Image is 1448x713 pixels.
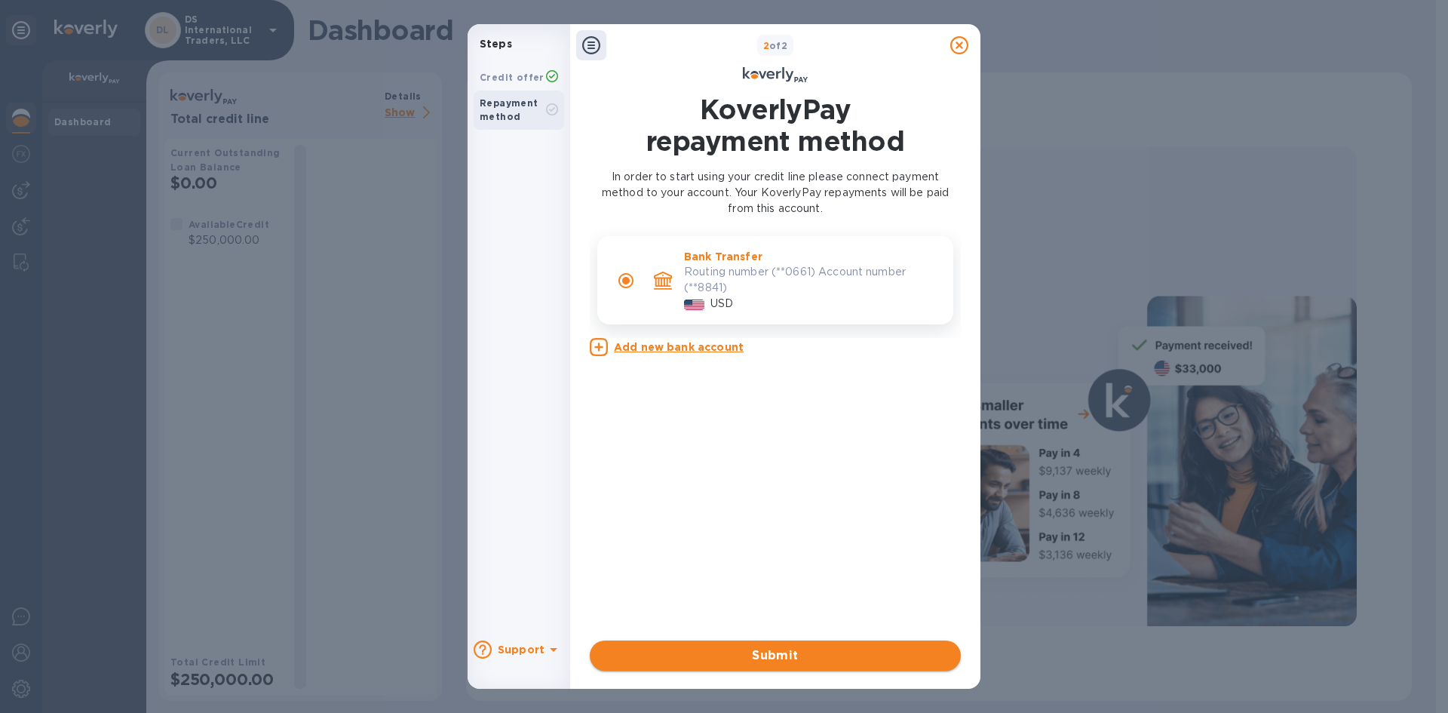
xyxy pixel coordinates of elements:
[684,300,704,310] img: USD
[590,94,961,157] h1: KoverlyPay repayment method
[684,264,940,296] p: Routing number (**0661) Account number (**8841)
[498,644,545,656] b: Support
[480,97,538,122] b: Repayment method
[763,40,769,51] span: 2
[614,341,744,353] u: Add new bank account
[480,72,545,83] b: Credit offer
[602,647,949,665] span: Submit
[480,38,512,50] b: Steps
[590,641,961,671] button: Submit
[710,296,733,312] p: USD
[684,249,762,264] p: Bank Transfer
[763,40,788,51] b: of 2
[590,169,961,217] p: In order to start using your credit line please connect payment method to your account. Your Kove...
